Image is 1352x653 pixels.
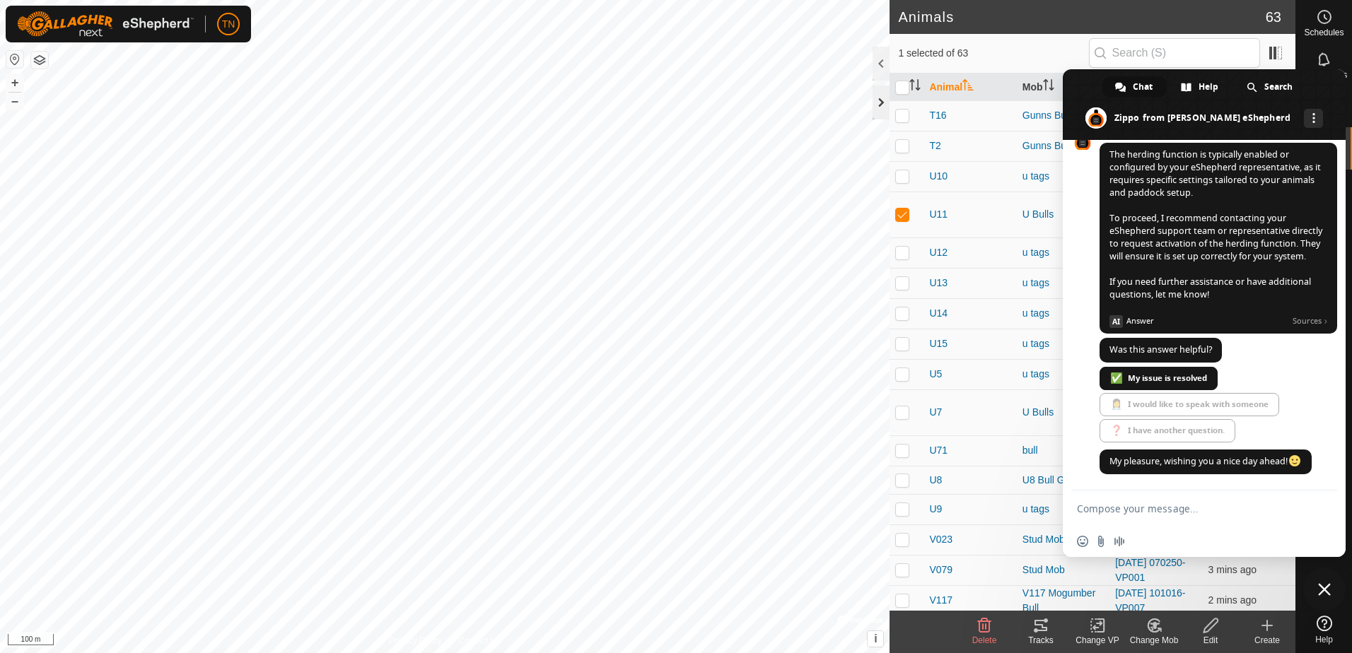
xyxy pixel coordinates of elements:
span: Delete [972,635,997,645]
div: u tags [1022,502,1104,517]
span: Schedules [1304,28,1344,37]
div: Close chat [1303,568,1346,611]
div: bull [1022,443,1104,458]
span: U13 [929,276,948,290]
span: 1 selected of 63 [898,46,1088,61]
div: Stud Mob [1022,532,1104,547]
h2: Animals [898,8,1265,25]
div: U8 Bull Gunns [1022,473,1104,488]
span: V117 [929,593,952,608]
div: u tags [1022,306,1104,321]
button: + [6,74,23,91]
button: Map Layers [31,52,48,69]
span: U15 [929,336,948,351]
span: 27 Sept 2025, 7:04 pm [1208,564,1257,575]
span: Answer [1126,314,1287,327]
div: Help [1168,76,1232,98]
span: Search [1264,76,1293,98]
textarea: Compose your message... [1077,502,1300,515]
span: U14 [929,306,948,321]
span: U9 [929,502,942,517]
a: Contact Us [459,635,501,647]
span: U11 [929,207,948,222]
a: Privacy Policy [389,635,442,647]
span: TN [222,17,235,32]
span: AI [1109,315,1123,328]
div: U Bulls [1022,405,1104,420]
span: U71 [929,443,948,458]
span: 63 [1266,6,1281,28]
span: T2 [929,139,940,153]
span: Send a file [1095,536,1107,547]
span: i [874,633,877,645]
div: Search [1234,76,1307,98]
div: u tags [1022,276,1104,290]
img: Gallagher Logo [17,11,194,37]
span: U10 [929,169,948,184]
div: More channels [1304,109,1323,128]
span: V079 [929,563,952,577]
span: Sources [1293,314,1328,327]
span: 27 Sept 2025, 7:04 pm [1208,594,1257,606]
span: My pleasure, wishing you a nice day ahead! [1109,455,1302,467]
div: U Bulls [1022,207,1104,222]
span: U8 [929,473,942,488]
div: Change VP [1069,634,1126,647]
span: Was this answer helpful? [1109,343,1212,355]
div: V117 Mogumber Bull [1022,586,1104,616]
div: Gunns Bulls [1022,108,1104,123]
div: Create [1239,634,1295,647]
span: U7 [929,405,942,420]
th: Animal [923,73,1016,101]
p-sorticon: Activate to sort [962,81,974,93]
span: Help [1315,635,1333,644]
p-sorticon: Activate to sort [1043,81,1054,93]
span: Chat [1133,76,1153,98]
span: Audio message [1114,536,1125,547]
span: Help [1199,76,1218,98]
div: Chat [1102,76,1167,98]
th: Mob [1017,73,1109,101]
p-sorticon: Activate to sort [909,81,921,93]
div: u tags [1022,336,1104,351]
span: V023 [929,532,952,547]
a: [DATE] 070250-VP001 [1115,557,1185,583]
span: The herding function is typically enabled or configured by your eShepherd representative, as it r... [1109,148,1322,300]
span: U5 [929,367,942,382]
div: Edit [1182,634,1239,647]
button: Reset Map [6,51,23,68]
div: u tags [1022,245,1104,260]
a: Help [1296,610,1352,649]
button: i [868,631,883,647]
div: Gunns Bulls [1022,139,1104,153]
div: u tags [1022,169,1104,184]
span: U12 [929,245,948,260]
span: T16 [929,108,946,123]
div: Tracks [1013,634,1069,647]
button: – [6,93,23,110]
div: u tags [1022,367,1104,382]
span: Insert an emoji [1077,536,1088,547]
div: Stud Mob [1022,563,1104,577]
a: [DATE] 101016-VP007 [1115,587,1185,613]
input: Search (S) [1089,38,1260,68]
div: Change Mob [1126,634,1182,647]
